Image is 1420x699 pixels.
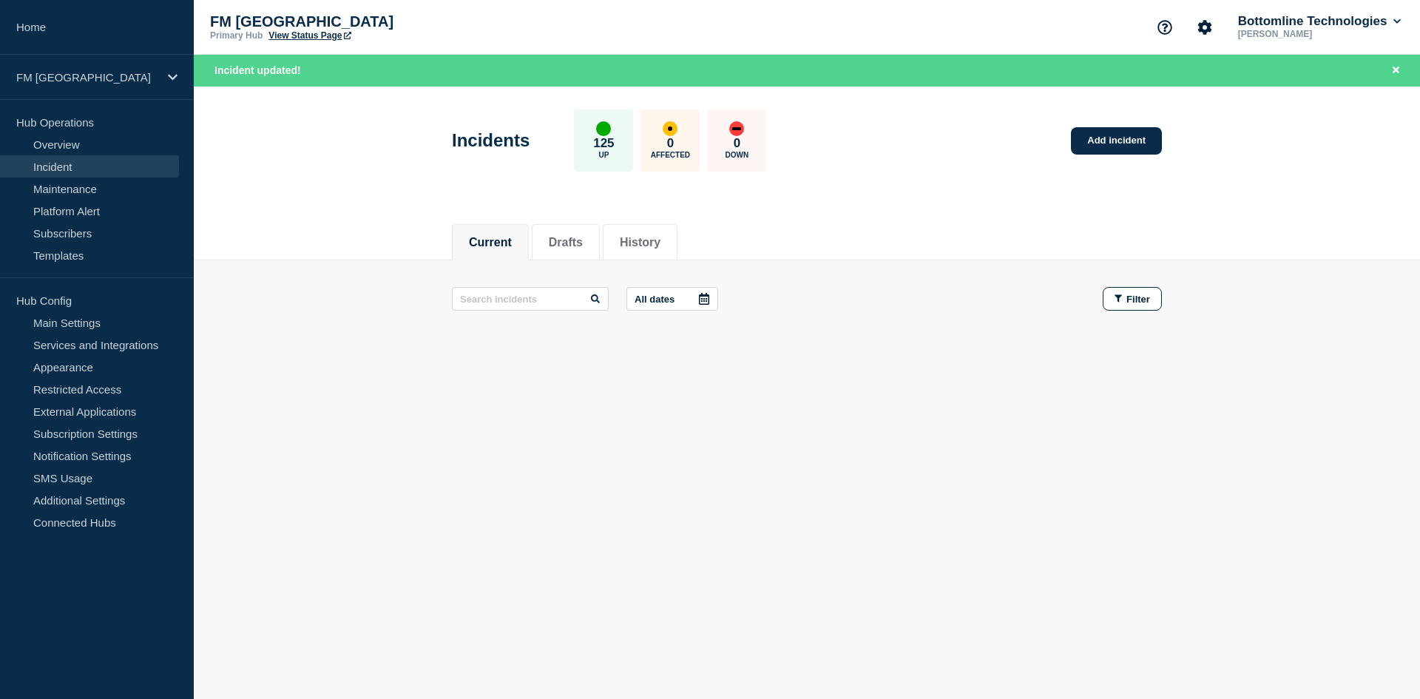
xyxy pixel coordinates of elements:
[635,294,674,305] p: All dates
[1235,29,1389,39] p: [PERSON_NAME]
[667,136,674,151] p: 0
[549,236,583,249] button: Drafts
[726,151,749,159] p: Down
[734,136,740,151] p: 0
[1126,294,1150,305] span: Filter
[210,30,263,41] p: Primary Hub
[452,287,609,311] input: Search incidents
[663,121,677,136] div: affected
[1149,12,1180,43] button: Support
[1387,62,1405,79] button: Close banner
[620,236,660,249] button: History
[1071,127,1162,155] a: Add incident
[214,64,301,76] span: Incident updated!
[593,136,614,151] p: 125
[651,151,690,159] p: Affected
[268,30,351,41] a: View Status Page
[16,71,158,84] p: FM [GEOGRAPHIC_DATA]
[729,121,744,136] div: down
[596,121,611,136] div: up
[452,130,530,151] h1: Incidents
[1189,12,1220,43] button: Account settings
[1103,287,1162,311] button: Filter
[210,13,506,30] p: FM [GEOGRAPHIC_DATA]
[626,287,718,311] button: All dates
[1235,14,1404,29] button: Bottomline Technologies
[598,151,609,159] p: Up
[469,236,512,249] button: Current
